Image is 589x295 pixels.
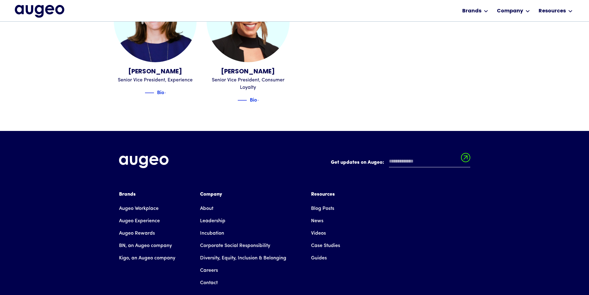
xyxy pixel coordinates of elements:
a: Videos [311,227,326,240]
img: Blue decorative line [145,89,154,97]
div: Company [497,7,523,15]
div: Senior Vice President, Experience [114,76,197,84]
a: Augeo Experience [119,215,160,227]
a: Diversity, Equity, Inclusion & Belonging [200,252,286,264]
a: Leadership [200,215,225,227]
form: Email Form [331,156,470,171]
a: Careers [200,264,218,277]
div: [PERSON_NAME] [114,67,197,76]
div: Senior Vice President, Consumer Loyalty [207,76,290,91]
a: Augeo Rewards [119,227,155,240]
label: Get updates on Augeo: [331,159,384,166]
a: News [311,215,323,227]
a: Incubation [200,227,224,240]
a: Kigo, an Augeo company [119,252,175,264]
div: Resources [539,7,566,15]
img: Augeo's full logo in white. [119,156,169,168]
a: Blog Posts [311,202,334,215]
a: About [200,202,213,215]
a: home [15,5,64,17]
img: Augeo's full logo in midnight blue. [15,5,64,17]
div: Brands [119,191,175,198]
img: Blue text arrow [258,97,267,104]
div: [PERSON_NAME] [207,67,290,76]
a: BN, an Augeo company [119,240,172,252]
a: Case Studies [311,240,340,252]
div: Brands [462,7,481,15]
a: Augeo Workplace [119,202,159,215]
a: Contact [200,277,218,289]
div: Bio [157,88,164,96]
div: Bio [250,96,257,103]
input: Submit [461,153,470,166]
div: Resources [311,191,340,198]
img: Blue decorative line [237,97,247,104]
a: Guides [311,252,327,264]
img: Blue text arrow [165,89,174,97]
a: Corporate Social Responsibility [200,240,270,252]
div: Company [200,191,286,198]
